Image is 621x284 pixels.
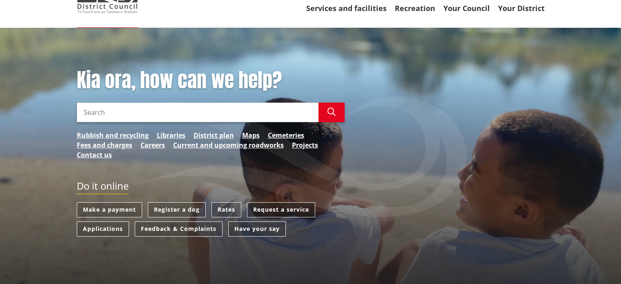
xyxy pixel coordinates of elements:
[77,202,142,217] a: Make a payment
[194,130,234,140] a: District plan
[228,221,286,237] a: Have your say
[292,140,318,150] a: Projects
[443,3,490,13] a: Your Council
[77,150,112,160] a: Contact us
[140,140,165,150] a: Careers
[583,250,613,279] iframe: Messenger Launcher
[173,140,284,150] a: Current and upcoming roadworks
[148,202,206,217] a: Register a dog
[77,103,318,122] input: Search input
[157,130,185,140] a: Libraries
[135,221,223,237] a: Feedback & Complaints
[77,69,345,92] h1: Kia ora, how can we help?
[268,130,304,140] a: Cemeteries
[242,130,260,140] a: Maps
[77,140,132,150] a: Fees and charges
[77,221,129,237] a: Applications
[77,180,129,195] h2: Do it online
[211,202,241,217] a: Rates
[77,130,149,140] a: Rubbish and recycling
[247,202,315,217] a: Request a service
[498,3,545,13] a: Your District
[395,3,435,13] a: Recreation
[306,3,387,13] a: Services and facilities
